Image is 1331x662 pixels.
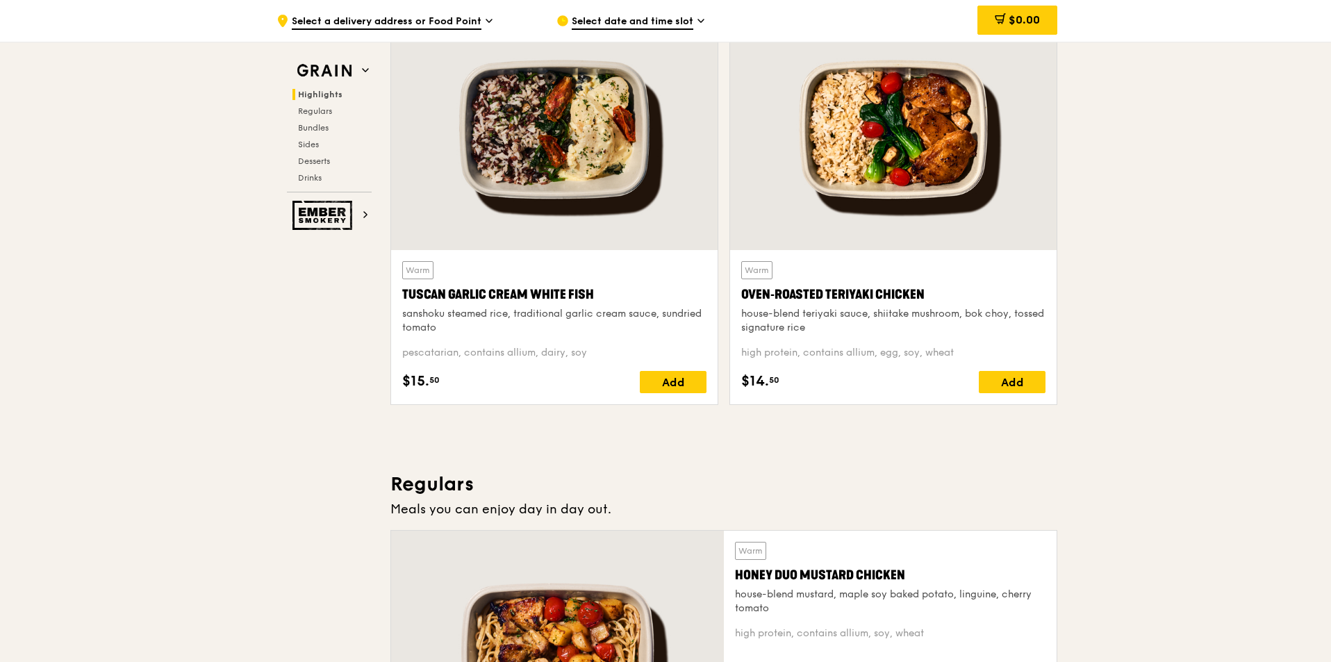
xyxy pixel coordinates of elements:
div: Tuscan Garlic Cream White Fish [402,285,706,304]
div: Add [979,371,1045,393]
span: Desserts [298,156,330,166]
span: Select a delivery address or Food Point [292,15,481,30]
div: house-blend mustard, maple soy baked potato, linguine, cherry tomato [735,588,1045,615]
span: 50 [769,374,779,386]
span: Regulars [298,106,332,116]
img: Grain web logo [292,58,356,83]
span: Sides [298,140,319,149]
div: Oven‑Roasted Teriyaki Chicken [741,285,1045,304]
div: Warm [741,261,772,279]
div: Add [640,371,706,393]
div: house-blend teriyaki sauce, shiitake mushroom, bok choy, tossed signature rice [741,307,1045,335]
span: $14. [741,371,769,392]
span: Drinks [298,173,322,183]
div: Warm [735,542,766,560]
span: $15. [402,371,429,392]
div: high protein, contains allium, soy, wheat [735,627,1045,640]
span: Select date and time slot [572,15,693,30]
span: Highlights [298,90,342,99]
div: sanshoku steamed rice, traditional garlic cream sauce, sundried tomato [402,307,706,335]
span: Bundles [298,123,329,133]
span: $0.00 [1009,13,1040,26]
div: Warm [402,261,433,279]
div: Honey Duo Mustard Chicken [735,565,1045,585]
div: pescatarian, contains allium, dairy, soy [402,346,706,360]
div: Meals you can enjoy day in day out. [390,499,1057,519]
span: 50 [429,374,440,386]
img: Ember Smokery web logo [292,201,356,230]
h3: Regulars [390,472,1057,497]
div: high protein, contains allium, egg, soy, wheat [741,346,1045,360]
